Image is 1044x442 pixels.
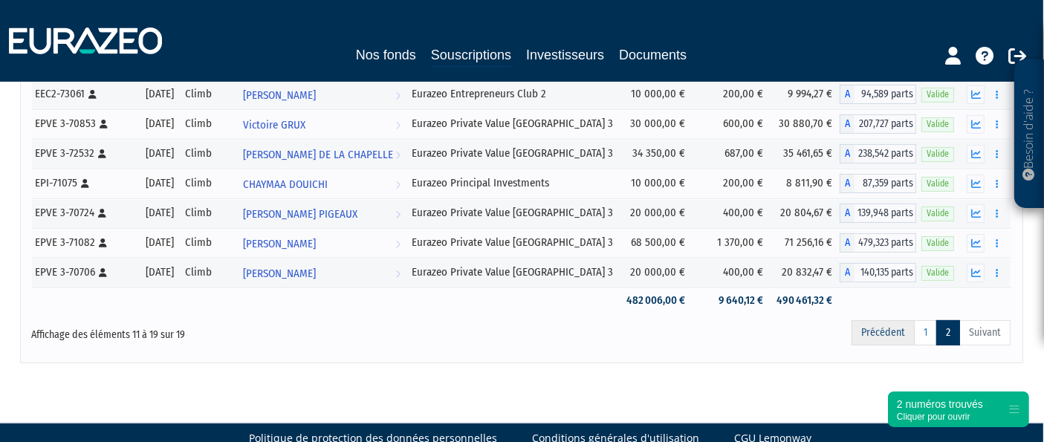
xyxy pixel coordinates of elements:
[840,263,855,282] span: A
[936,320,960,345] a: 2
[855,144,916,163] span: 238,542 parts
[431,45,511,68] a: Souscriptions
[855,204,916,223] span: 139,948 parts
[855,263,916,282] span: 140,135 parts
[412,116,615,131] div: Eurazeo Private Value [GEOGRAPHIC_DATA] 3
[146,235,175,250] div: [DATE]
[620,109,693,139] td: 30 000,00 €
[237,169,406,198] a: CHAYMAA DOUICHI
[146,175,175,191] div: [DATE]
[146,146,175,161] div: [DATE]
[526,45,604,65] a: Investisseurs
[921,207,954,221] span: Valide
[395,111,401,139] i: Voir l'investisseur
[100,120,108,129] i: [Français] Personne physique
[921,147,954,161] span: Valide
[146,264,175,280] div: [DATE]
[840,204,855,223] span: A
[921,117,954,131] span: Valide
[840,114,855,134] span: A
[855,85,916,104] span: 94,589 parts
[840,174,916,193] div: A - Eurazeo Principal Investments
[840,144,916,163] div: A - Eurazeo Private Value Europe 3
[620,228,693,258] td: 68 500,00 €
[243,260,316,287] span: [PERSON_NAME]
[237,258,406,287] a: [PERSON_NAME]
[243,82,316,109] span: [PERSON_NAME]
[395,82,401,109] i: Voir l'investisseur
[620,287,693,313] td: 482 006,00 €
[180,228,238,258] td: Climb
[921,88,954,102] span: Valide
[921,236,954,250] span: Valide
[840,204,916,223] div: A - Eurazeo Private Value Europe 3
[100,268,108,277] i: [Français] Personne physique
[237,139,406,169] a: [PERSON_NAME] DE LA CHAPELLE
[771,258,840,287] td: 20 832,47 €
[620,258,693,287] td: 20 000,00 €
[771,198,840,228] td: 20 804,67 €
[32,319,427,342] div: Affichage des éléments 11 à 19 sur 19
[771,109,840,139] td: 30 880,70 €
[146,86,175,102] div: [DATE]
[9,27,162,54] img: 1732889491-logotype_eurazeo_blanc_rvb.png
[771,228,840,258] td: 71 256,16 €
[146,116,175,131] div: [DATE]
[36,175,136,191] div: EPI-71075
[412,175,615,191] div: Eurazeo Principal Investments
[36,146,136,161] div: EPVE 3-72532
[180,109,238,139] td: Climb
[840,233,855,253] span: A
[840,85,855,104] span: A
[840,233,916,253] div: A - Eurazeo Private Value Europe 3
[840,263,916,282] div: A - Eurazeo Private Value Europe 3
[620,79,693,109] td: 10 000,00 €
[395,201,401,228] i: Voir l'investisseur
[914,320,937,345] a: 1
[36,116,136,131] div: EPVE 3-70853
[237,109,406,139] a: Victoire GRUX
[840,144,855,163] span: A
[771,139,840,169] td: 35 461,65 €
[840,85,916,104] div: A - Eurazeo Entrepreneurs Club 2
[771,79,840,109] td: 9 994,27 €
[771,287,840,313] td: 490 461,32 €
[180,198,238,228] td: Climb
[243,230,316,258] span: [PERSON_NAME]
[237,228,406,258] a: [PERSON_NAME]
[693,258,771,287] td: 400,00 €
[693,198,771,228] td: 400,00 €
[243,141,393,169] span: [PERSON_NAME] DE LA CHAPELLE
[412,235,615,250] div: Eurazeo Private Value [GEOGRAPHIC_DATA] 3
[243,111,305,139] span: Victoire GRUX
[693,287,771,313] td: 9 640,12 €
[693,228,771,258] td: 1 370,00 €
[412,86,615,102] div: Eurazeo Entrepreneurs Club 2
[921,177,954,191] span: Valide
[852,320,915,345] a: Précédent
[840,114,916,134] div: A - Eurazeo Private Value Europe 3
[180,258,238,287] td: Climb
[840,174,855,193] span: A
[180,139,238,169] td: Climb
[180,79,238,109] td: Climb
[243,171,328,198] span: CHAYMAA DOUICHI
[620,169,693,198] td: 10 000,00 €
[237,79,406,109] a: [PERSON_NAME]
[100,238,108,247] i: [Français] Personne physique
[619,45,687,65] a: Documents
[36,205,136,221] div: EPVE 3-70724
[243,201,357,228] span: [PERSON_NAME] PIGEAUX
[693,139,771,169] td: 687,00 €
[693,109,771,139] td: 600,00 €
[395,230,401,258] i: Voir l'investisseur
[620,198,693,228] td: 20 000,00 €
[99,209,107,218] i: [Français] Personne physique
[36,235,136,250] div: EPVE 3-71082
[921,266,954,280] span: Valide
[36,86,136,102] div: EEC2-73061
[36,264,136,280] div: EPVE 3-70706
[1021,68,1038,201] p: Besoin d'aide ?
[693,79,771,109] td: 200,00 €
[356,45,416,65] a: Nos fonds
